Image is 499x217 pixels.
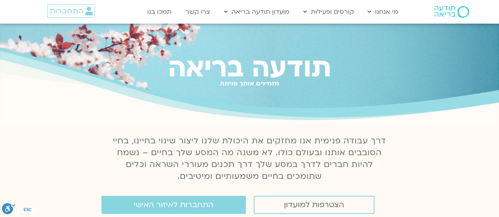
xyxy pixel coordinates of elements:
[143,4,176,19] a: תמכו בנו
[108,135,391,182] p: דרך עבודה פנימית אנו מחזקים את היכולת שלנו ליצור שינוי בחיינו, בחיי הסובבים אותנו ובעולם כולו. לא...
[50,7,83,15] span: התחברות
[181,4,214,19] a: צרו קשר
[364,4,402,19] a: מי אנחנו
[134,200,213,209] span: התחברות לאיזור האישי
[434,6,469,18] img: תודעה בריאה
[220,4,293,19] a: מועדון תודעה בריאה
[254,196,374,214] a: הצטרפות למועדון
[101,196,246,214] a: התחברות לאיזור האישי
[299,4,358,19] a: קורסים ופעילות
[284,200,344,209] span: הצטרפות למועדון
[47,4,95,18] a: התחברות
